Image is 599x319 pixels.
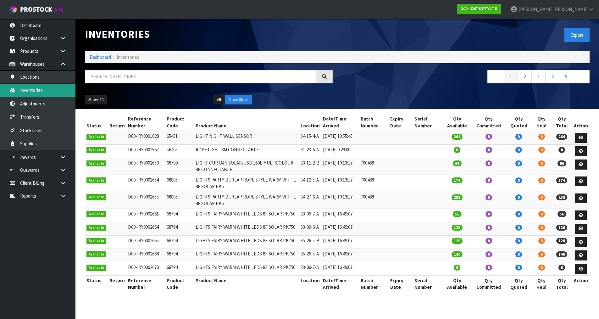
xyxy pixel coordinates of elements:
span: 8 [454,147,460,153]
span: 0 [515,211,522,217]
th: Product Name [194,114,299,131]
td: [DATE] 10:55:45 [321,131,359,144]
a: 5 [559,70,573,83]
small: WMS [53,7,63,13]
nav: Page navigation [342,70,590,85]
th: Product Code [165,276,194,292]
span: Inventories [117,54,139,60]
span: 56 [453,211,462,217]
span: 66 [557,160,566,166]
th: Batch Number [359,276,389,292]
th: Reference Number [126,276,165,292]
th: Serial Number [413,276,442,292]
th: Date/Time Arrived [321,276,359,292]
td: [DATE] 10:13:17 [321,192,359,209]
span: ProStock [20,5,52,14]
button: Show Stock [225,95,252,105]
span: Available [86,225,106,231]
h1: Inventories [85,28,333,40]
span: 0 [538,251,545,257]
td: 68794 [165,222,194,236]
span: Available [86,238,106,244]
span: 0 [485,211,492,217]
td: 700488 [359,192,389,209]
span: Available [86,211,106,217]
span: 0 [485,134,492,140]
td: 68799 [165,158,194,175]
td: D00-IRY0002661 [126,209,165,222]
td: D00-IRY0001628 [126,131,165,144]
td: LIGHTS FAIRY WARM WHITE LEDS 8F SOLAR PK750 [194,235,299,249]
td: D00-IRY0002654 [126,175,165,192]
th: Qty Quoted [506,276,532,292]
td: 33-11-2-B [299,158,321,175]
td: [DATE] 16:49:07 [321,222,359,236]
td: D00-IRY0002668 [126,249,165,262]
span: 0 [515,225,522,231]
td: 56405 [165,144,194,158]
td: LIGHTS FAIRY WARM WHITE LEDS 8F SOLAR PK750 [194,209,299,222]
span: Available [86,194,106,200]
td: LIGHTS FAIRY WARM WHITE LEDS 8F SOLAR PK750 [194,222,299,236]
span: 0 [485,160,492,166]
span: 0 [538,147,545,153]
span: 128 [556,238,567,244]
span: 174 [452,177,463,183]
td: 31-23-6-A [299,144,321,158]
span: Available [86,251,106,258]
td: [DATE] 10:13:17 [321,158,359,175]
span: 0 [515,265,522,271]
th: Return [108,114,126,131]
span: 128 [452,225,463,231]
th: Product Name [194,276,299,292]
td: LIGHT NIGHT WALL SENSOR [194,131,299,144]
span: 0 [515,194,522,200]
span: 0 [515,147,522,153]
span: Available [86,160,106,167]
td: 68805 [165,175,194,192]
span: 0 [515,160,522,166]
button: Show: 10 [85,95,107,105]
td: 35-26-5-A [299,249,321,262]
span: 140 [556,251,567,257]
td: 33-06-7-A [299,209,321,222]
td: LIGHT CURTAIN SOLAR/USB 160L MULTICOLOUR 8F CONNECTABLE [194,158,299,175]
span: 56 [557,211,566,217]
td: [DATE] 9:29:00 [321,144,359,158]
span: 8 [558,147,565,153]
th: Qty Available [443,276,472,292]
input: Search inventories [85,70,316,83]
span: 0 [485,238,492,244]
td: 33-09-6-A [299,222,321,236]
th: Expiry Date [389,114,413,131]
td: LIGHTS FAIRY WARM WHITE LEDS 8F SOLAR PK750 [194,262,299,276]
th: Qty Total [551,276,572,292]
td: 33-06-7-A [299,262,321,276]
span: 0 [515,134,522,140]
th: Status [85,276,108,292]
span: 0 [485,194,492,200]
td: [DATE] 16:49:07 [321,209,359,222]
td: 68805 [165,192,194,209]
button: All [214,95,225,105]
strong: D00 - DATS PTY LTD [460,6,497,11]
th: Status [85,114,108,131]
span: Available [86,134,106,140]
th: Date/Time Arrived [321,114,359,131]
td: 34-12-5-A [299,175,321,192]
th: Serial Number [413,114,442,131]
span: 0 [538,238,545,244]
td: D00-IRY0002655 [126,192,165,209]
td: 35-26-5-B [299,235,321,249]
th: Action [572,114,590,131]
td: [DATE] 16:49:07 [321,262,359,276]
span: 0 [538,265,545,271]
th: Qty Quoted [506,114,532,131]
span: 0 [485,225,492,231]
span: 0 [538,225,545,231]
a: D00 - DATS PTY LTD [457,4,501,14]
a: 2 [518,70,532,83]
td: D00-IRY0002665 [126,235,165,249]
th: Qty Available [443,114,472,131]
a: 1 [504,70,518,83]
